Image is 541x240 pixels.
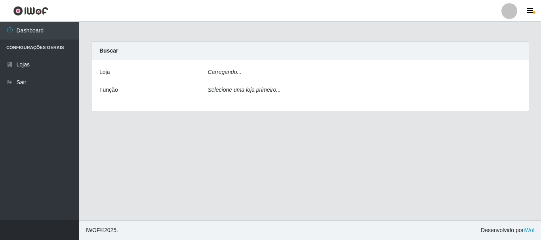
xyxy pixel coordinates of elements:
[524,227,535,233] a: iWof
[86,226,118,234] span: © 2025 .
[481,226,535,234] span: Desenvolvido por
[208,69,242,75] i: Carregando...
[99,86,118,94] label: Função
[86,227,100,233] span: IWOF
[208,87,281,93] i: Selecione uma loja primeiro...
[99,47,118,54] strong: Buscar
[13,6,48,16] img: CoreUI Logo
[99,68,110,76] label: Loja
